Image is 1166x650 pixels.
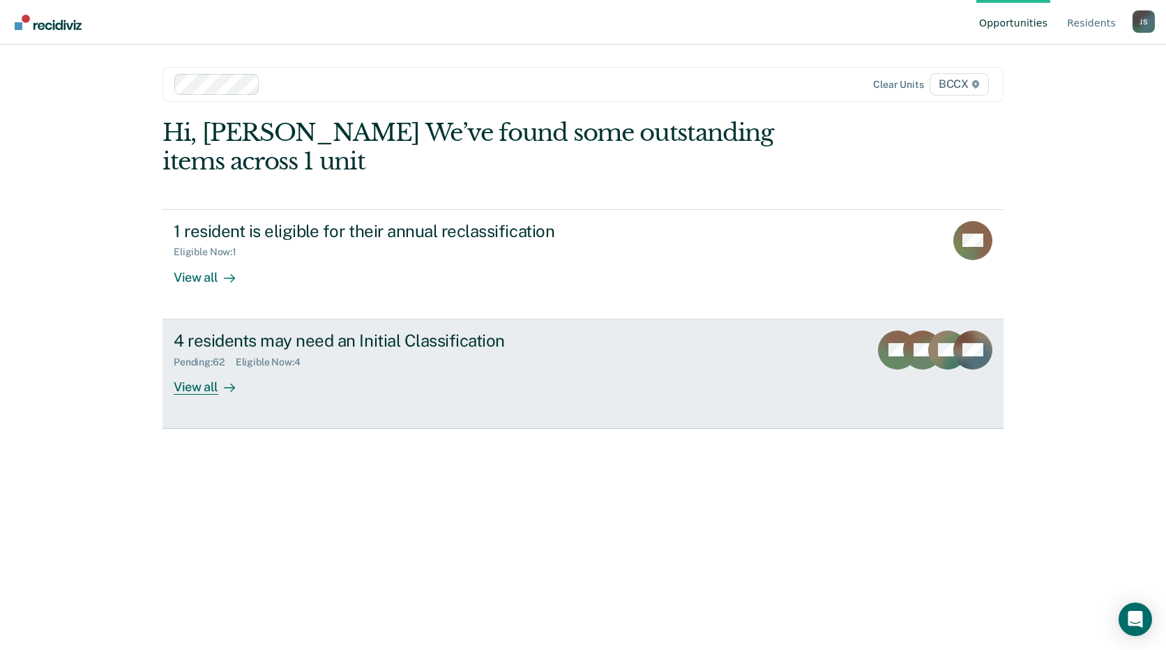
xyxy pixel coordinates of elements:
[162,209,1004,319] a: 1 resident is eligible for their annual reclassificationEligible Now:1View all
[162,119,835,176] div: Hi, [PERSON_NAME] We’ve found some outstanding items across 1 unit
[873,79,924,91] div: Clear units
[174,368,252,395] div: View all
[1133,10,1155,33] button: Profile dropdown button
[174,221,663,241] div: 1 resident is eligible for their annual reclassification
[174,331,663,351] div: 4 residents may need an Initial Classification
[15,15,82,30] img: Recidiviz
[162,319,1004,429] a: 4 residents may need an Initial ClassificationPending:62Eligible Now:4View all
[174,356,236,368] div: Pending : 62
[1119,603,1152,636] div: Open Intercom Messenger
[1133,10,1155,33] div: J S
[930,73,989,96] span: BCCX
[174,246,248,258] div: Eligible Now : 1
[174,258,252,285] div: View all
[236,356,312,368] div: Eligible Now : 4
